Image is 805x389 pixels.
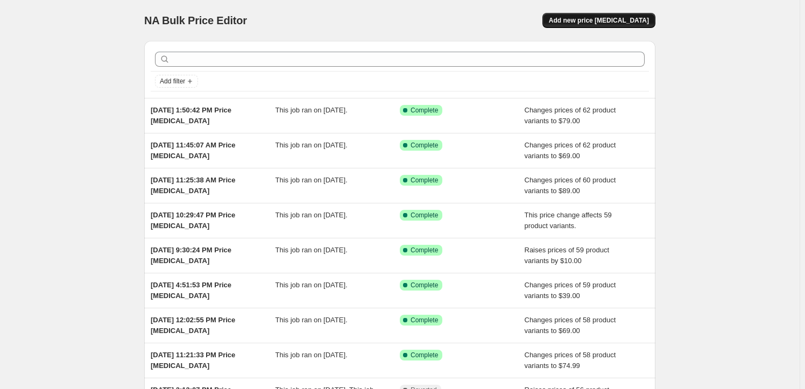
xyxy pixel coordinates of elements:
[276,351,348,359] span: This job ran on [DATE].
[151,281,231,300] span: [DATE] 4:51:53 PM Price [MEDICAL_DATA]
[276,281,348,289] span: This job ran on [DATE].
[276,211,348,219] span: This job ran on [DATE].
[411,211,438,220] span: Complete
[525,106,616,125] span: Changes prices of 62 product variants to $79.00
[151,316,235,335] span: [DATE] 12:02:55 PM Price [MEDICAL_DATA]
[525,351,616,370] span: Changes prices of 58 product variants to $74.99
[411,351,438,359] span: Complete
[151,141,236,160] span: [DATE] 11:45:07 AM Price [MEDICAL_DATA]
[155,75,198,88] button: Add filter
[525,176,616,195] span: Changes prices of 60 product variants to $89.00
[144,15,247,26] span: NA Bulk Price Editor
[525,316,616,335] span: Changes prices of 58 product variants to $69.00
[525,246,610,265] span: Raises prices of 59 product variants by $10.00
[411,281,438,289] span: Complete
[411,176,438,185] span: Complete
[525,211,612,230] span: This price change affects 59 product variants.
[542,13,655,28] button: Add new price [MEDICAL_DATA]
[151,246,231,265] span: [DATE] 9:30:24 PM Price [MEDICAL_DATA]
[411,246,438,254] span: Complete
[151,176,236,195] span: [DATE] 11:25:38 AM Price [MEDICAL_DATA]
[525,281,616,300] span: Changes prices of 59 product variants to $39.00
[411,316,438,324] span: Complete
[411,141,438,150] span: Complete
[276,141,348,149] span: This job ran on [DATE].
[151,351,235,370] span: [DATE] 11:21:33 PM Price [MEDICAL_DATA]
[151,211,235,230] span: [DATE] 10:29:47 PM Price [MEDICAL_DATA]
[276,246,348,254] span: This job ran on [DATE].
[549,16,649,25] span: Add new price [MEDICAL_DATA]
[525,141,616,160] span: Changes prices of 62 product variants to $69.00
[276,106,348,114] span: This job ran on [DATE].
[276,316,348,324] span: This job ran on [DATE].
[411,106,438,115] span: Complete
[160,77,185,86] span: Add filter
[151,106,231,125] span: [DATE] 1:50:42 PM Price [MEDICAL_DATA]
[276,176,348,184] span: This job ran on [DATE].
